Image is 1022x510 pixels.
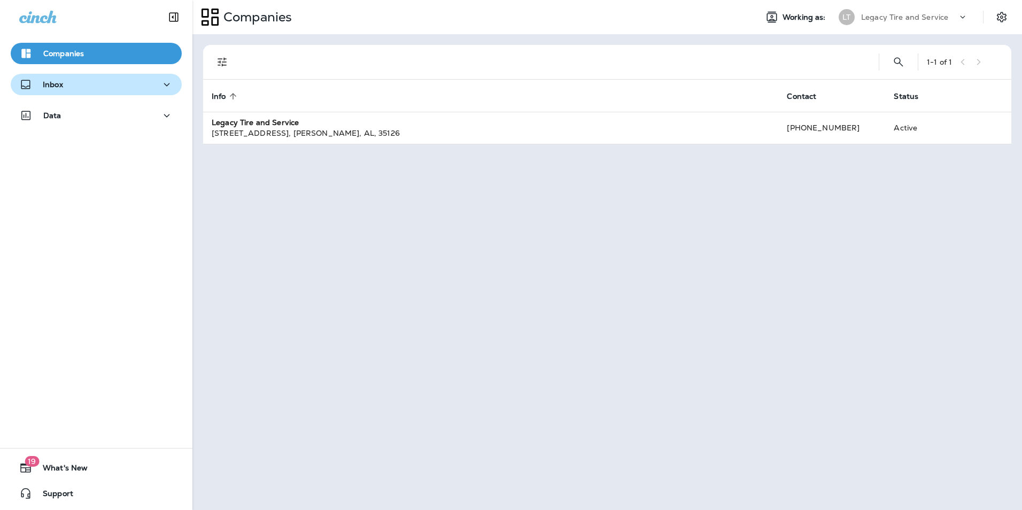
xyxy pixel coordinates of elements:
span: Status [894,91,932,101]
span: 19 [25,456,39,467]
button: 19What's New [11,457,182,478]
span: What's New [32,463,88,476]
button: Companies [11,43,182,64]
span: Working as: [783,13,828,22]
button: Inbox [11,74,182,95]
button: Support [11,483,182,504]
p: Inbox [43,80,63,89]
span: Info [212,91,240,101]
button: Settings [992,7,1011,27]
button: Collapse Sidebar [159,6,189,28]
p: Legacy Tire and Service [861,13,948,21]
span: Info [212,92,226,101]
button: Data [11,105,182,126]
span: Support [32,489,73,502]
p: Companies [219,9,292,25]
span: Status [894,92,918,101]
div: 1 - 1 of 1 [927,58,952,66]
div: [STREET_ADDRESS] , [PERSON_NAME] , AL , 35126 [212,128,770,138]
strong: Legacy Tire and Service [212,118,299,127]
button: Search Companies [888,51,909,73]
button: Filters [212,51,233,73]
td: [PHONE_NUMBER] [778,112,885,144]
div: LT [839,9,855,25]
td: Active [885,112,954,144]
span: Contact [787,92,816,101]
p: Companies [43,49,84,58]
span: Contact [787,91,830,101]
p: Data [43,111,61,120]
